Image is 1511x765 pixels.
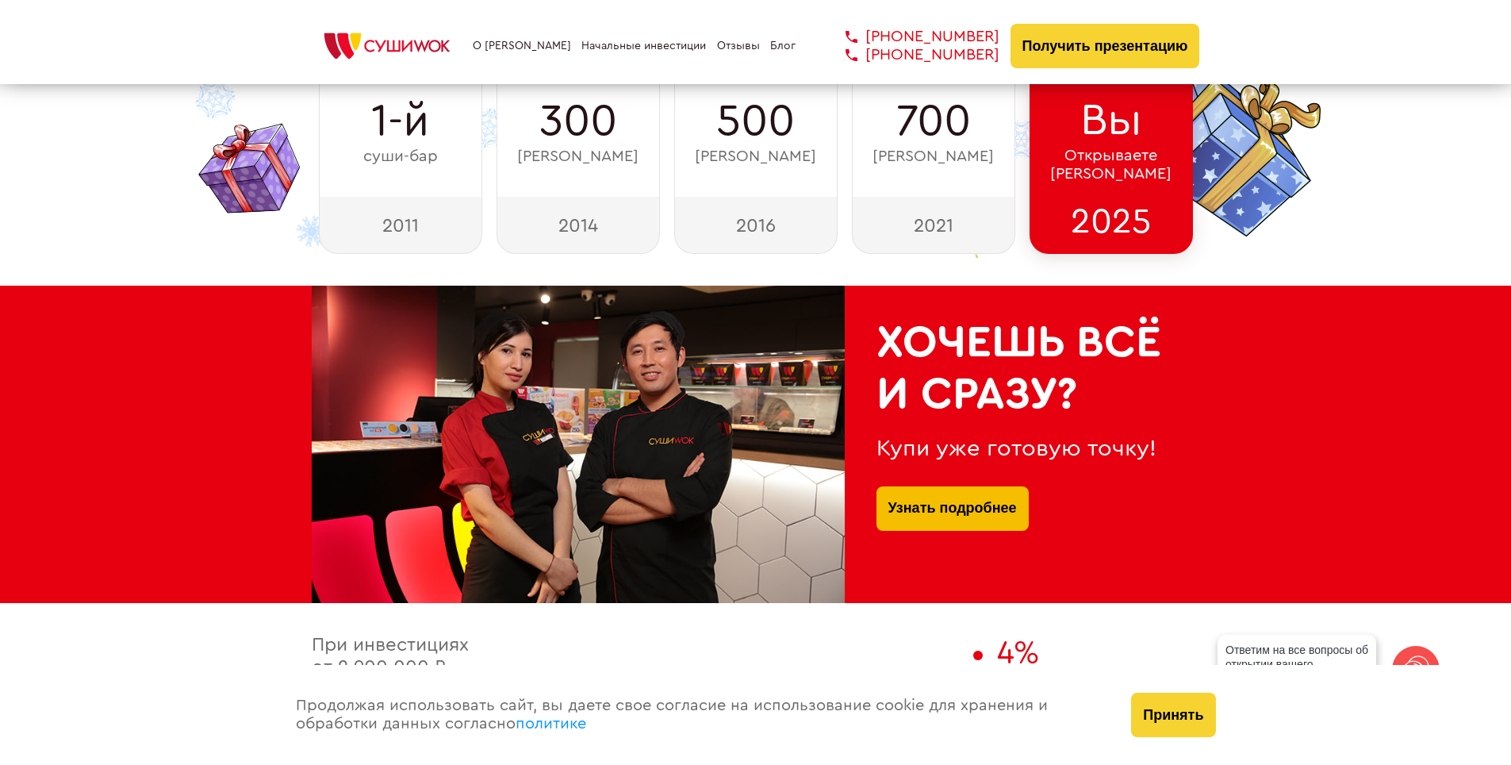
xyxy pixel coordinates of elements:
span: 300 [539,96,617,147]
a: политике [516,716,586,732]
button: Принять [1131,693,1215,737]
span: При инвестициях от 2 900 000 ₽ [312,636,469,677]
a: [PHONE_NUMBER] [822,28,999,46]
span: [PERSON_NAME] [695,148,816,166]
button: Получить презентацию [1011,24,1200,68]
div: 2016 [674,197,838,254]
a: Отзывы [717,40,760,52]
span: 500 [716,96,795,147]
a: Начальные инвестиции [581,40,706,52]
a: [PHONE_NUMBER] [822,46,999,64]
span: 700 [896,96,971,147]
a: Узнать подробнее [888,486,1017,531]
span: Открываете [PERSON_NAME] [1050,147,1172,183]
span: Вы [1080,95,1142,146]
div: 2014 [497,197,660,254]
span: 4% [997,637,1039,669]
a: Блог [770,40,796,52]
span: суши-бар [363,148,438,166]
img: СУШИWOK [312,29,462,63]
div: 2025 [1030,197,1193,254]
div: 2011 [319,197,482,254]
div: Продолжая использовать сайт, вы даете свое согласие на использование cookie для хранения и обрабо... [280,665,1116,765]
span: [PERSON_NAME] [872,148,994,166]
a: О [PERSON_NAME] [473,40,571,52]
h2: Хочешь всё и сразу? [876,317,1168,420]
span: [PERSON_NAME] [517,148,639,166]
span: 1-й [371,96,429,147]
div: Купи уже готовую точку! [876,436,1168,462]
div: 2021 [852,197,1015,254]
div: Ответим на все вопросы об открытии вашего [PERSON_NAME]! [1218,635,1376,694]
button: Узнать подробнее [876,486,1029,531]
